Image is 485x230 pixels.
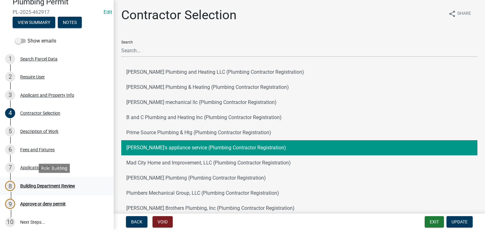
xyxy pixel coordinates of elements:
div: Description of Work [20,129,58,134]
button: Update [446,216,473,227]
span: Share [457,10,471,18]
button: Mad City Home and Improvement, LLC (Plumbing Contractor Registration) [121,155,477,170]
button: [PERSON_NAME] Plumbing and Heating LLC (Plumbing Contractor Registration) [121,65,477,80]
div: 3 [5,90,15,100]
div: 4 [5,108,15,118]
button: View Summary [13,17,55,28]
div: Building Department Review [20,184,75,188]
span: PL-2025-462917 [13,9,101,15]
div: 1 [5,54,15,64]
div: 7 [5,163,15,173]
a: Edit [104,9,112,15]
label: Show emails [15,37,56,45]
div: Fees and Fixtures [20,147,55,152]
button: [PERSON_NAME] Brothers Plumbing, Inc (Plumbing Contractor Registration) [121,201,477,216]
div: Contractor Selection [20,111,60,115]
div: 5 [5,126,15,136]
wm-modal-confirm: Edit Application Number [104,9,112,15]
wm-modal-confirm: Summary [13,20,55,25]
button: Plumbers Mechanical Group, LLC (Plumbing Contractor Registration) [121,186,477,201]
button: Notes [58,17,82,28]
div: 9 [5,199,15,209]
div: Role: Building [39,164,70,173]
button: Exit [425,216,444,227]
button: Void [153,216,173,227]
div: Application Submittal [20,165,62,170]
div: Applicant and Property Info [20,93,74,97]
div: 6 [5,145,15,155]
span: Update [452,219,468,224]
button: shareShare [443,8,476,20]
wm-modal-confirm: Notes [58,20,82,25]
h1: Contractor Selection [121,8,237,23]
i: share [448,10,456,18]
div: 8 [5,181,15,191]
button: Prime Source Plumbing & Htg (Plumbing Contractor Registration) [121,125,477,140]
button: [PERSON_NAME] mechanical llc (Plumbing Contractor Registration) [121,95,477,110]
div: 10 [5,217,15,227]
input: Search... [121,44,477,57]
div: 2 [5,72,15,82]
span: Back [131,219,142,224]
div: Require User [20,75,45,79]
div: Approve or deny permit [20,202,66,206]
button: B and C Plumbing and Heating Inc (Plumbing Contractor Registration) [121,110,477,125]
button: [PERSON_NAME] Plumbing (Plumbing Contractor Registration) [121,170,477,186]
div: Search Parcel Data [20,57,57,61]
button: [PERSON_NAME] Plumbing & Heating (Plumbing Contractor Registration) [121,80,477,95]
button: Back [126,216,147,227]
button: [PERSON_NAME]'s appliance service (Plumbing Contractor Registration) [121,140,477,155]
